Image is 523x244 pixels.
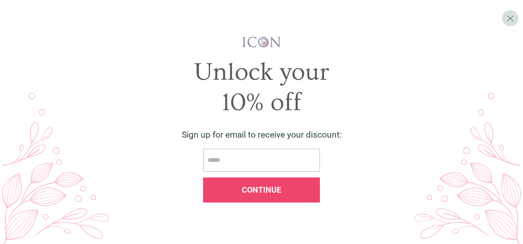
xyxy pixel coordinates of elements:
span: Sign up for email to receive your discount: [182,130,342,140]
span: X [507,13,514,23]
span: Unlock your [194,58,329,86]
span: Continue [242,185,281,195]
img: iconwallstickersl_1754656298800.png [241,36,282,48]
span: 10% off [222,88,301,117]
